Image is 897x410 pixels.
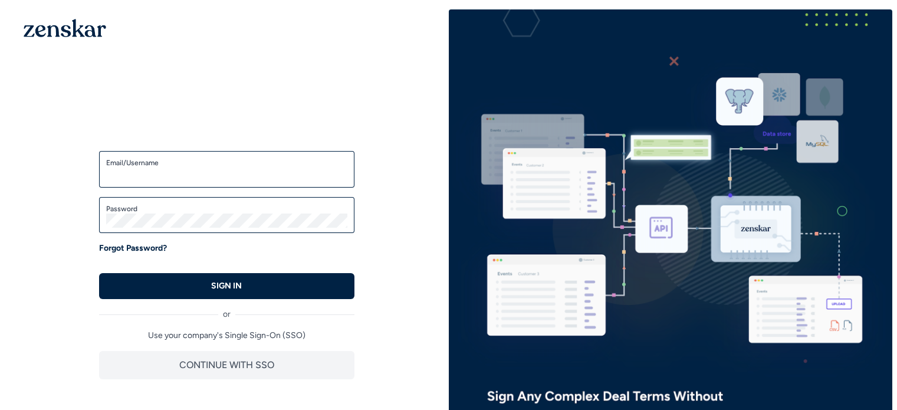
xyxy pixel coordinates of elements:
[24,19,106,37] img: 1OGAJ2xQqyY4LXKgY66KYq0eOWRCkrZdAb3gUhuVAqdWPZE9SRJmCz+oDMSn4zDLXe31Ii730ItAGKgCKgCCgCikA4Av8PJUP...
[211,280,242,292] p: SIGN IN
[99,330,354,342] p: Use your company's Single Sign-On (SSO)
[106,204,347,214] label: Password
[99,273,354,299] button: SIGN IN
[99,299,354,320] div: or
[99,351,354,379] button: CONTINUE WITH SSO
[106,158,347,168] label: Email/Username
[99,242,167,254] a: Forgot Password?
